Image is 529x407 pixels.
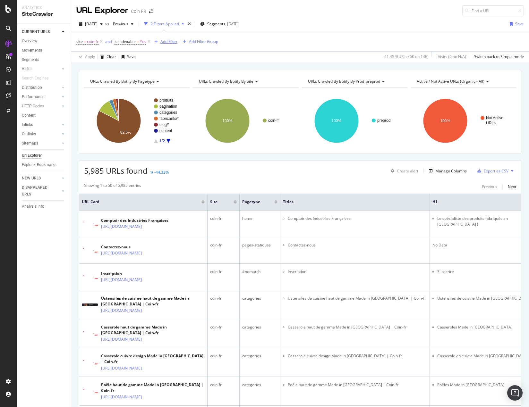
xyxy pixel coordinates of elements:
input: Find a URL [462,5,524,16]
div: Previous [482,184,497,189]
div: categories [242,295,277,301]
div: -44.33% [154,170,169,175]
span: pagetype [242,199,265,205]
div: Performance [22,94,44,100]
h4: URLs Crawled By Botify By prod_preprod [307,76,402,87]
text: 100% [223,119,233,123]
div: [DATE] [227,21,239,27]
img: main image [82,303,98,306]
a: [URL][DOMAIN_NAME] [101,336,142,343]
div: Analysis Info [22,203,44,210]
button: [DATE] [76,19,105,29]
a: Sitemaps [22,140,60,147]
li: Poêle haut de gamme Made in [GEOGRAPHIC_DATA] | Coin-fr [288,382,427,388]
a: Overview [22,38,66,45]
li: Comptoir des Industries Françaises [288,216,427,221]
div: Export as CSV [484,168,508,174]
a: CURRENT URLS [22,29,60,35]
div: Poêle haut de gamme Made in [GEOGRAPHIC_DATA] | Coin-fr [101,382,205,394]
a: [URL][DOMAIN_NAME] [101,223,142,230]
li: Ustensiles de cuisine haut de gamme Made in [GEOGRAPHIC_DATA] | Coin-fr [288,295,427,301]
li: Contactez-nous [288,242,427,248]
svg: A chart. [411,93,516,149]
img: main image [82,389,98,393]
button: Apply [76,52,95,62]
div: Coin FR [131,8,146,14]
div: and [105,39,112,44]
span: Yes [140,37,146,46]
button: Save [119,52,136,62]
div: Sitemaps [22,140,38,147]
a: [URL][DOMAIN_NAME] [101,365,142,371]
div: - Visits ( 0 on N/A ) [437,54,466,59]
div: SiteCrawler [22,11,66,18]
span: URLs Crawled By Botify By site [199,79,253,84]
a: Distribution [22,84,60,91]
div: Movements [22,47,42,54]
div: Comptoir des Industries Françaises [101,218,168,223]
text: fabricants/* [159,116,179,121]
div: home [242,216,277,221]
div: Explorer Bookmarks [22,162,56,168]
div: Showing 1 to 50 of 5,985 entries [84,183,141,190]
div: 41.45 % URLs ( 6K on 14K ) [384,54,429,59]
text: coin-fr [268,118,279,123]
text: categories [159,110,177,115]
span: vs [105,21,110,27]
a: [URL][DOMAIN_NAME] [101,250,142,256]
span: Active / Not Active URLs (organic - all) [417,79,484,84]
button: Clear [98,52,116,62]
div: categories [242,324,277,330]
div: #nomatch [242,269,277,275]
button: Add Filter Group [180,38,218,46]
text: content [159,129,172,133]
span: = [84,39,86,44]
span: URLs Crawled By Botify By pagetype [90,79,155,84]
img: main image [82,222,98,226]
div: Distribution [22,84,42,91]
button: 2 Filters Applied [141,19,187,29]
div: coin-fr [210,216,237,221]
span: 5,985 URLs found [84,165,148,176]
a: Movements [22,47,66,54]
text: 82.6% [120,130,131,135]
li: Inscription [288,269,427,275]
a: Url Explorer [22,152,66,159]
button: Save [507,19,524,29]
svg: A chart. [193,93,298,149]
span: URL Card [82,199,200,205]
span: = [137,39,139,44]
div: HTTP Codes [22,103,44,110]
a: Content [22,112,66,119]
div: Segments [22,56,39,63]
div: Switch back to Simple mode [474,54,524,59]
a: NEW URLS [22,175,60,182]
button: Manage Columns [426,167,467,175]
h4: URLs Crawled By Botify By pagetype [89,76,184,87]
div: Create alert [397,168,418,174]
div: Clear [107,54,116,59]
a: Performance [22,94,60,100]
div: coin-fr [210,295,237,301]
div: CURRENT URLS [22,29,50,35]
text: 1/2 [159,139,165,143]
div: Inscription [101,271,163,277]
text: preprod [377,118,390,123]
li: Casserole cuivre design Made in [GEOGRAPHIC_DATA] | Coin-fr [288,353,427,359]
span: Titles [283,199,417,205]
text: URLs [486,121,496,125]
div: Casserole haut de gamme Made in [GEOGRAPHIC_DATA] | Coin-fr [101,324,205,336]
a: Inlinks [22,121,60,128]
text: 100% [331,119,341,123]
div: A chart. [84,93,190,149]
button: Next [508,183,516,190]
div: Add Filter [160,39,177,44]
div: coin-fr [210,382,237,388]
span: Segments [207,21,225,27]
div: Open Intercom Messenger [507,385,523,401]
span: 2025 Sep. 3rd [85,21,98,27]
div: Casserole cuivre design Made in [GEOGRAPHIC_DATA] | Coin-fr [101,353,205,365]
div: coin-fr [210,324,237,330]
